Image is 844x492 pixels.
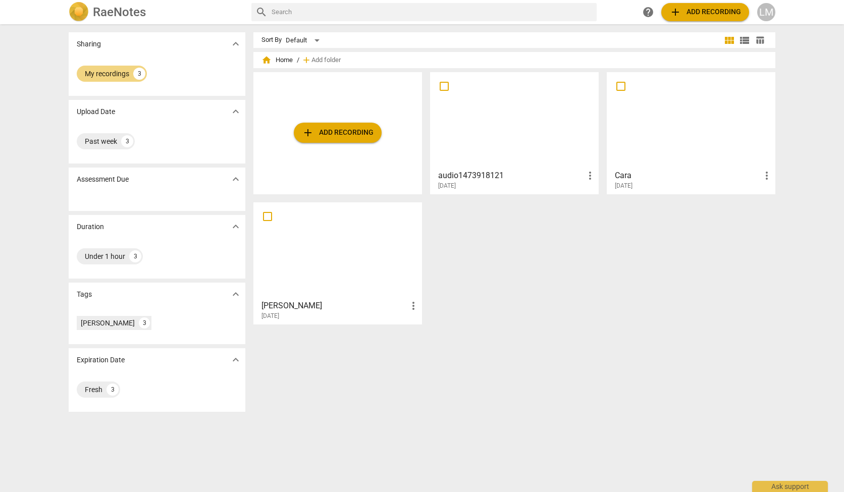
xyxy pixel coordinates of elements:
div: 3 [139,317,150,329]
span: add [669,6,681,18]
span: expand_more [230,288,242,300]
p: Expiration Date [77,355,125,365]
button: Show more [228,172,243,187]
button: Show more [228,287,243,302]
div: Under 1 hour [85,251,125,261]
span: Add folder [311,57,341,64]
button: Upload [294,123,382,143]
span: Add recording [669,6,741,18]
button: List view [737,33,752,48]
div: Past week [85,136,117,146]
button: LM [757,3,775,21]
span: add [301,55,311,65]
button: Upload [661,3,749,21]
div: Sort By [261,36,282,44]
p: Sharing [77,39,101,49]
h2: RaeNotes [93,5,146,19]
span: add [302,127,314,139]
div: Default [286,32,323,48]
div: 3 [121,135,133,147]
span: expand_more [230,354,242,366]
img: Logo [69,2,89,22]
span: more_vert [584,170,596,182]
span: help [642,6,654,18]
button: Show more [228,219,243,234]
p: Assessment Due [77,174,129,185]
span: expand_more [230,173,242,185]
span: more_vert [407,300,419,312]
span: home [261,55,272,65]
a: Help [639,3,657,21]
span: view_list [738,34,751,46]
button: Show more [228,104,243,119]
span: search [255,6,268,18]
div: Ask support [752,481,828,492]
div: My recordings [85,69,129,79]
h3: audio1473918121 [438,170,584,182]
button: Show more [228,352,243,367]
div: Fresh [85,385,102,395]
div: 3 [107,384,119,396]
span: expand_more [230,105,242,118]
span: more_vert [761,170,773,182]
p: Tags [77,289,92,300]
h3: Sara [261,300,407,312]
button: Show more [228,36,243,51]
a: Cara[DATE] [610,76,772,190]
button: Table view [752,33,767,48]
input: Search [272,4,593,20]
a: LogoRaeNotes [69,2,243,22]
span: expand_more [230,38,242,50]
span: Home [261,55,293,65]
h3: Cara [615,170,761,182]
span: expand_more [230,221,242,233]
span: [DATE] [438,182,456,190]
span: table_chart [755,35,765,45]
a: [PERSON_NAME][DATE] [257,206,418,320]
span: Add recording [302,127,374,139]
span: / [297,57,299,64]
div: [PERSON_NAME] [81,318,135,328]
button: Tile view [722,33,737,48]
span: view_module [723,34,735,46]
span: [DATE] [261,312,279,320]
div: 3 [129,250,141,262]
a: audio1473918121[DATE] [434,76,595,190]
p: Duration [77,222,104,232]
div: 3 [133,68,145,80]
p: Upload Date [77,106,115,117]
span: [DATE] [615,182,632,190]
